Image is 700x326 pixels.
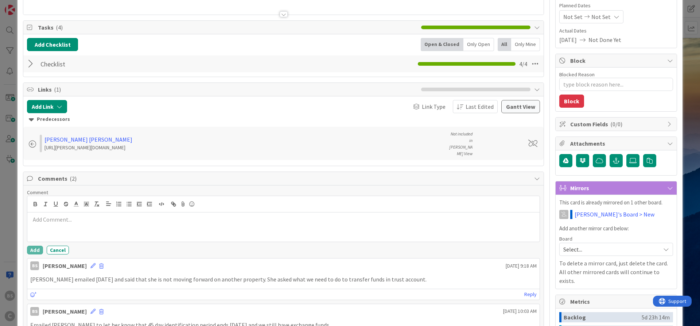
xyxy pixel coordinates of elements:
p: Add another mirror card below: [559,225,673,233]
span: Metrics [570,297,664,306]
button: Add [27,246,43,254]
div: Predecessors [29,115,538,123]
span: Attachments [570,139,664,148]
div: All [498,38,511,51]
span: Board [559,236,572,241]
span: Block [570,56,664,65]
div: Not included in [PERSON_NAME] View [447,130,472,157]
div: [PERSON_NAME] [PERSON_NAME] [44,135,442,144]
label: Blocked Reason [559,71,595,78]
div: [PERSON_NAME] [43,261,87,270]
div: BS [30,261,39,270]
span: Not Set [591,12,611,21]
input: Add Checklist... [38,57,202,70]
div: BS [30,307,39,316]
span: ( 1 ) [54,86,61,93]
a: Reply [524,290,537,299]
span: ( 4 ) [56,24,63,31]
button: Cancel [47,246,69,254]
button: Add Link [27,100,67,113]
button: Gantt View [501,100,540,113]
span: Custom Fields [570,120,664,129]
span: ( 0/0 ) [610,120,622,128]
span: Planned Dates [559,2,673,9]
p: This card is already mirrored on 1 other board. [559,199,673,207]
span: Support [15,1,33,10]
span: Not Done Yet [588,35,621,44]
span: Last Edited [466,102,494,111]
button: Add Checklist [27,38,78,51]
span: [DATE] 9:18 AM [506,262,537,270]
span: [DATE] 10:03 AM [503,307,537,315]
p: [PERSON_NAME] emailed [DATE] and said that she is not moving forward on another property. She ask... [30,275,537,284]
div: 5d 23h 14m [642,312,670,322]
span: Not Set [563,12,583,21]
span: Link Type [422,102,446,111]
div: Open & Closed [421,38,463,51]
div: [PERSON_NAME] [43,307,87,316]
span: Select... [563,244,657,254]
span: Comments [38,174,530,183]
div: [URL][PERSON_NAME][DOMAIN_NAME] [44,144,442,152]
button: Last Edited [453,100,498,113]
p: To delete a mirror card, just delete the card. All other mirrored cards will continue to exists. [559,259,673,285]
span: Comment [27,189,48,196]
div: Only Mine [511,38,540,51]
span: ( 2 ) [70,175,77,182]
span: 4 / 4 [519,60,527,68]
button: Block [559,95,584,108]
div: Only Open [463,38,494,51]
span: Actual Dates [559,27,673,35]
span: Tasks [38,23,417,32]
div: Backlog [564,312,642,322]
span: [DATE] [559,35,577,44]
span: Links [38,85,417,94]
span: Mirrors [570,184,664,192]
a: [PERSON_NAME]'s Board > New [575,210,654,219]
